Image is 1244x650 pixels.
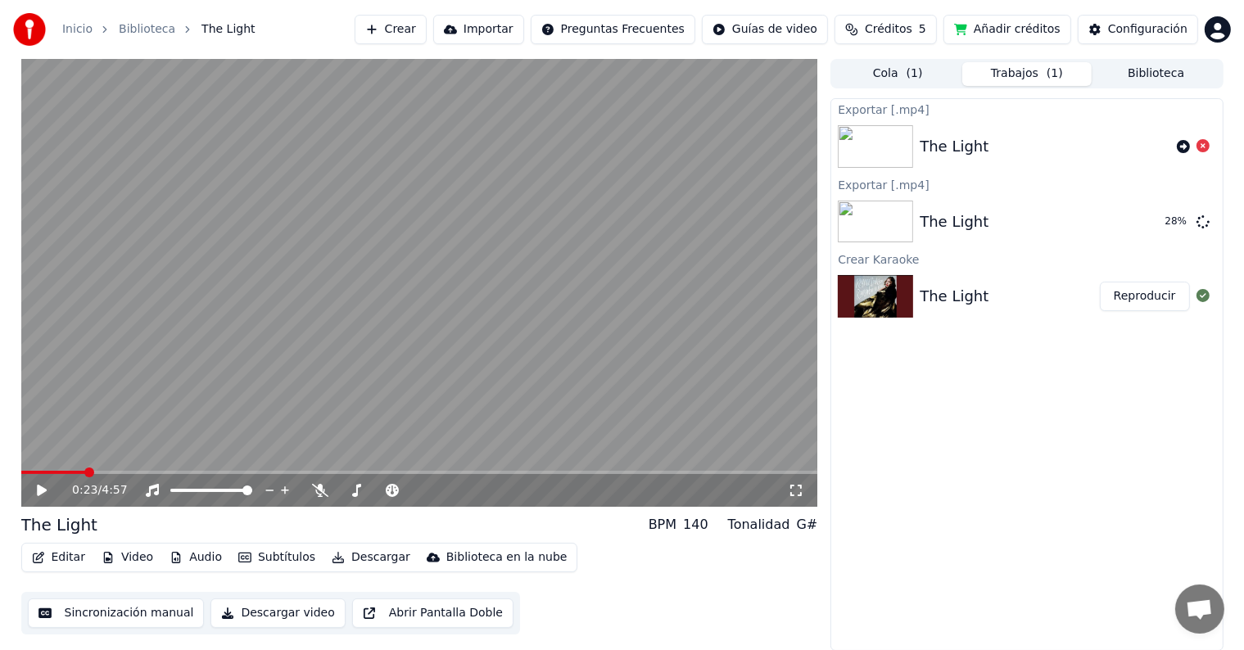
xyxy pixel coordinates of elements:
button: Subtítulos [232,546,322,569]
div: The Light [920,135,988,158]
a: Biblioteca [119,21,175,38]
button: Abrir Pantalla Doble [352,598,513,628]
img: youka [13,13,46,46]
span: ( 1 ) [907,65,923,82]
button: Añadir créditos [943,15,1071,44]
button: Cola [833,62,962,86]
div: G# [797,515,818,535]
button: Créditos5 [835,15,937,44]
button: Trabajos [962,62,1092,86]
span: 0:23 [72,482,97,499]
div: Biblioteca en la nube [446,549,568,566]
button: Sincronización manual [28,598,205,628]
span: Créditos [865,21,912,38]
button: Configuración [1078,15,1198,44]
button: Crear [355,15,427,44]
button: Guías de video [702,15,828,44]
div: Exportar [.mp4] [831,99,1222,119]
div: Crear Karaoke [831,249,1222,269]
button: Importar [433,15,524,44]
button: Descargar video [210,598,345,628]
div: Tonalidad [728,515,790,535]
a: Inicio [62,21,93,38]
div: / [72,482,111,499]
button: Video [95,546,160,569]
button: Descargar [325,546,417,569]
button: Preguntas Frecuentes [531,15,695,44]
div: The Light [920,285,988,308]
div: The Light [920,210,988,233]
div: Configuración [1108,21,1187,38]
span: The Light [201,21,255,38]
div: Chat abierto [1175,585,1224,634]
button: Editar [25,546,92,569]
div: Exportar [.mp4] [831,174,1222,194]
div: BPM [649,515,676,535]
button: Audio [163,546,228,569]
span: 4:57 [102,482,127,499]
div: The Light [21,513,97,536]
div: 140 [683,515,708,535]
button: Biblioteca [1092,62,1221,86]
button: Reproducir [1100,282,1190,311]
span: 5 [919,21,926,38]
nav: breadcrumb [62,21,256,38]
span: ( 1 ) [1047,65,1063,82]
div: 28 % [1165,215,1190,228]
